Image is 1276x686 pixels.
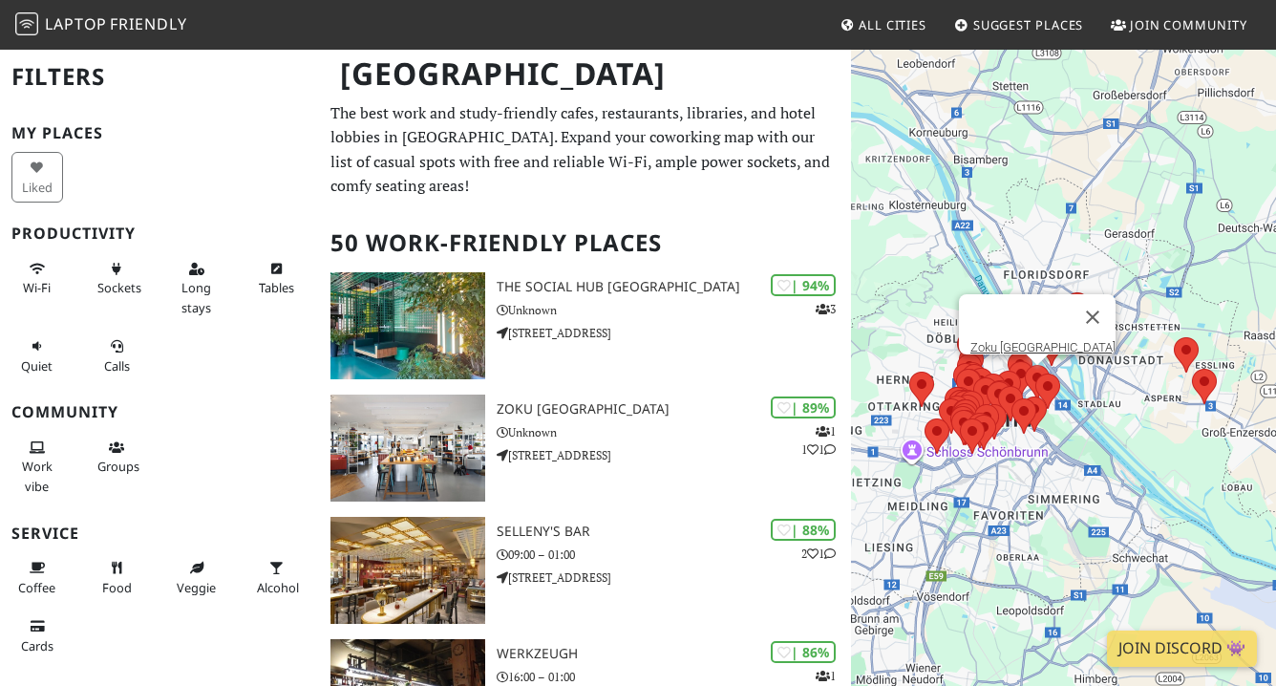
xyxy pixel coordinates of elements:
button: Coffee [11,552,63,603]
span: Power sockets [97,279,141,296]
span: Group tables [97,458,139,475]
span: Video/audio calls [104,357,130,375]
p: Unknown [497,301,851,319]
button: Cards [11,611,63,661]
button: Tables [251,253,303,304]
button: Veggie [171,552,223,603]
span: Quiet [21,357,53,375]
a: Zoku [GEOGRAPHIC_DATA] [970,340,1116,354]
span: Alcohol [257,579,299,596]
span: People working [22,458,53,494]
p: [STREET_ADDRESS] [497,568,851,587]
button: Sockets [92,253,143,304]
p: Unknown [497,423,851,441]
h3: Productivity [11,225,308,243]
p: [STREET_ADDRESS] [497,446,851,464]
span: Long stays [181,279,211,315]
span: Friendly [110,13,186,34]
button: Long stays [171,253,223,323]
h3: WerkzeugH [497,646,851,662]
h1: [GEOGRAPHIC_DATA] [325,48,847,100]
img: Zoku Vienna [330,395,485,502]
button: Wi-Fi [11,253,63,304]
span: Coffee [18,579,55,596]
div: | 86% [771,641,836,663]
div: | 94% [771,274,836,296]
p: [STREET_ADDRESS] [497,324,851,342]
span: Veggie [177,579,216,596]
button: Groups [92,432,143,482]
span: Food [102,579,132,596]
h3: The Social Hub [GEOGRAPHIC_DATA] [497,279,851,295]
h3: Service [11,525,308,543]
img: The Social Hub Vienna [330,272,485,379]
span: Suggest Places [973,16,1084,33]
div: | 88% [771,519,836,541]
p: The best work and study-friendly cafes, restaurants, libraries, and hotel lobbies in [GEOGRAPHIC_... [330,101,840,199]
span: Credit cards [21,637,53,654]
div: | 89% [771,397,836,418]
a: Join Community [1103,8,1255,42]
a: Suggest Places [946,8,1092,42]
button: Quiet [11,331,63,381]
h3: SELLENY'S Bar [497,524,851,540]
span: Laptop [45,13,107,34]
p: 09:00 – 01:00 [497,546,851,564]
p: 3 [816,300,836,318]
a: Zoku Vienna | 89% 111 Zoku [GEOGRAPHIC_DATA] Unknown [STREET_ADDRESS] [319,395,851,502]
h2: 50 Work-Friendly Places [330,214,840,272]
img: SELLENY'S Bar [330,517,485,624]
h3: Community [11,403,308,421]
a: LaptopFriendly LaptopFriendly [15,9,187,42]
p: 16:00 – 01:00 [497,668,851,686]
a: SELLENY'S Bar | 88% 21 SELLENY'S Bar 09:00 – 01:00 [STREET_ADDRESS] [319,517,851,624]
button: Close [1070,294,1116,340]
button: Alcohol [251,552,303,603]
p: 2 1 [801,545,836,563]
h2: Filters [11,48,308,106]
button: Work vibe [11,432,63,502]
span: All Cities [859,16,926,33]
h3: My Places [11,124,308,142]
span: Stable Wi-Fi [23,279,51,296]
button: Food [92,552,143,603]
span: Work-friendly tables [259,279,294,296]
p: 1 [816,667,836,685]
a: The Social Hub Vienna | 94% 3 The Social Hub [GEOGRAPHIC_DATA] Unknown [STREET_ADDRESS] [319,272,851,379]
a: All Cities [832,8,934,42]
a: Join Discord 👾 [1107,631,1257,667]
span: Join Community [1130,16,1247,33]
img: LaptopFriendly [15,12,38,35]
p: 1 1 1 [801,422,836,459]
h3: Zoku [GEOGRAPHIC_DATA] [497,401,851,418]
button: Calls [92,331,143,381]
